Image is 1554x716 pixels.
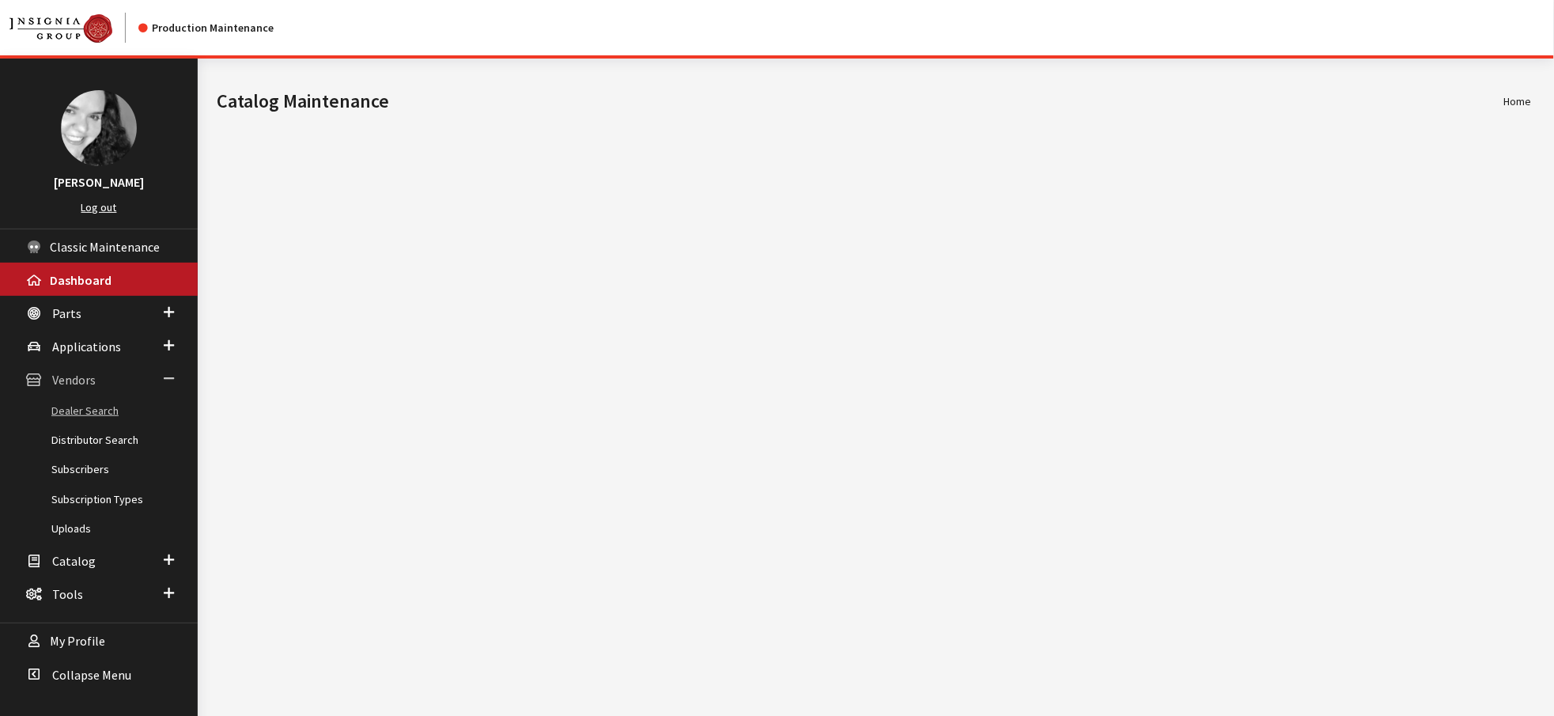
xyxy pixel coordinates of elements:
[9,14,112,43] img: Catalog Maintenance
[50,272,112,288] span: Dashboard
[52,373,96,388] span: Vendors
[52,305,81,321] span: Parts
[1504,93,1532,110] li: Home
[217,87,1504,116] h1: Catalog Maintenance
[16,172,182,191] h3: [PERSON_NAME]
[138,20,274,36] div: Production Maintenance
[52,586,83,602] span: Tools
[50,634,105,650] span: My Profile
[52,667,131,683] span: Collapse Menu
[50,239,160,255] span: Classic Maintenance
[52,553,96,569] span: Catalog
[52,339,121,354] span: Applications
[9,13,138,43] a: Insignia Group logo
[61,90,137,166] img: Khrystal Dorton
[81,200,117,214] a: Log out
